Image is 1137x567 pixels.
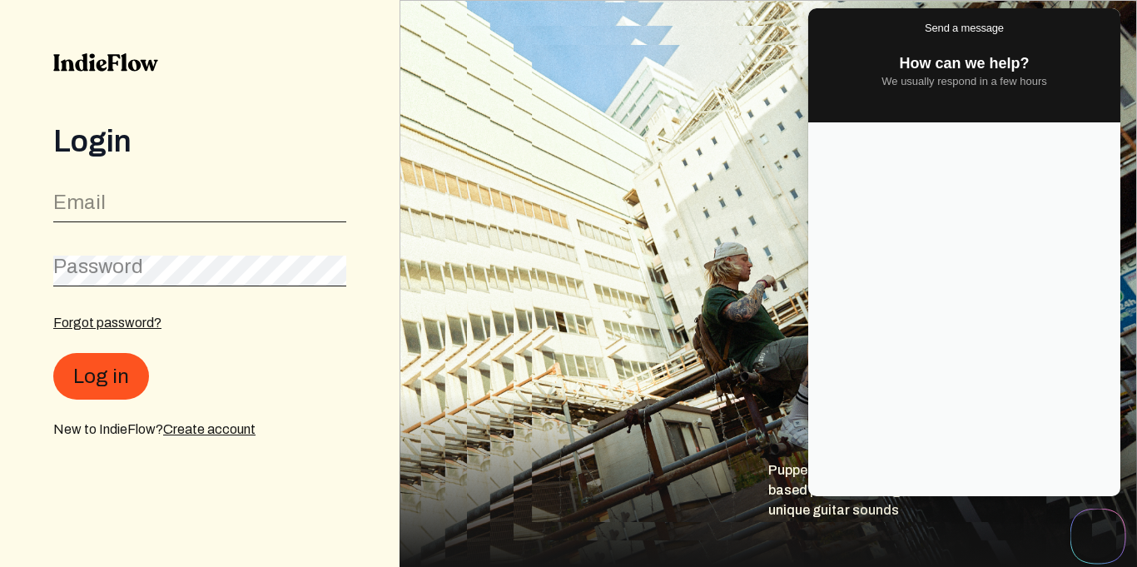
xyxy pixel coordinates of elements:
div: New to IndieFlow? [53,420,346,440]
a: Forgot password? [53,316,161,330]
button: Log in [53,353,149,400]
div: Puppet, doing his own thing, [GEOGRAPHIC_DATA] based producer brings in a blend of fresh EDM with... [768,460,1137,567]
img: indieflow-logo-black.svg [53,53,158,72]
a: Create account [163,422,256,436]
iframe: Help Scout Beacon - Live Chat, Contact Form, and Knowledge Base [808,8,1120,496]
label: Password [53,253,143,280]
label: Email [53,189,106,216]
div: Login [53,125,346,158]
